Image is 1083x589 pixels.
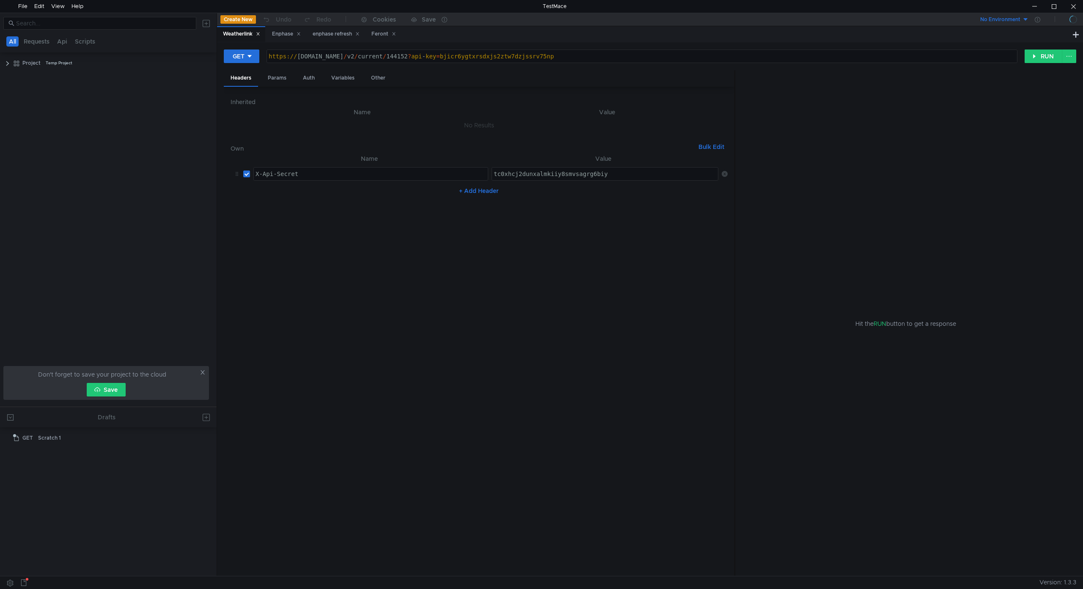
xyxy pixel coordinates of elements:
span: Don't forget to save your project to the cloud [38,369,166,380]
div: Enphase [272,30,301,39]
button: RUN [1025,50,1062,63]
th: Value [487,107,728,117]
div: Variables [324,70,361,86]
button: Requests [21,36,52,47]
div: Scratch 1 [38,432,61,444]
th: Name [237,107,487,117]
h6: Inherited [231,97,728,107]
button: + Add Header [456,186,502,196]
button: Api [55,36,70,47]
div: Save [422,17,436,22]
button: Bulk Edit [695,142,728,152]
button: All [6,36,19,47]
button: Redo [297,13,337,26]
span: Hit the button to get a response [855,319,956,328]
button: Undo [256,13,297,26]
div: Params [261,70,293,86]
div: No Environment [980,16,1020,24]
button: GET [224,50,259,63]
div: Headers [224,70,258,87]
div: Weatherlink [223,30,260,39]
input: Search... [16,19,191,28]
div: Redo [316,14,331,25]
span: GET [22,432,33,444]
h6: Own [231,143,695,154]
button: Save [87,383,126,396]
button: No Environment [970,13,1029,26]
div: Undo [276,14,291,25]
th: Name [250,154,489,164]
div: enphase refresh [313,30,360,39]
th: Value [488,154,718,164]
div: Project [22,57,41,69]
div: Other [364,70,392,86]
button: Scripts [72,36,98,47]
div: Auth [296,70,322,86]
div: GET [233,52,245,61]
div: Temp Project [46,57,72,69]
span: RUN [874,320,886,328]
nz-embed-empty: No Results [464,121,494,129]
button: Create New [220,15,256,24]
div: Feront [371,30,396,39]
span: Version: 1.3.3 [1039,576,1076,589]
div: Cookies [373,14,396,25]
div: Drafts [98,412,115,422]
